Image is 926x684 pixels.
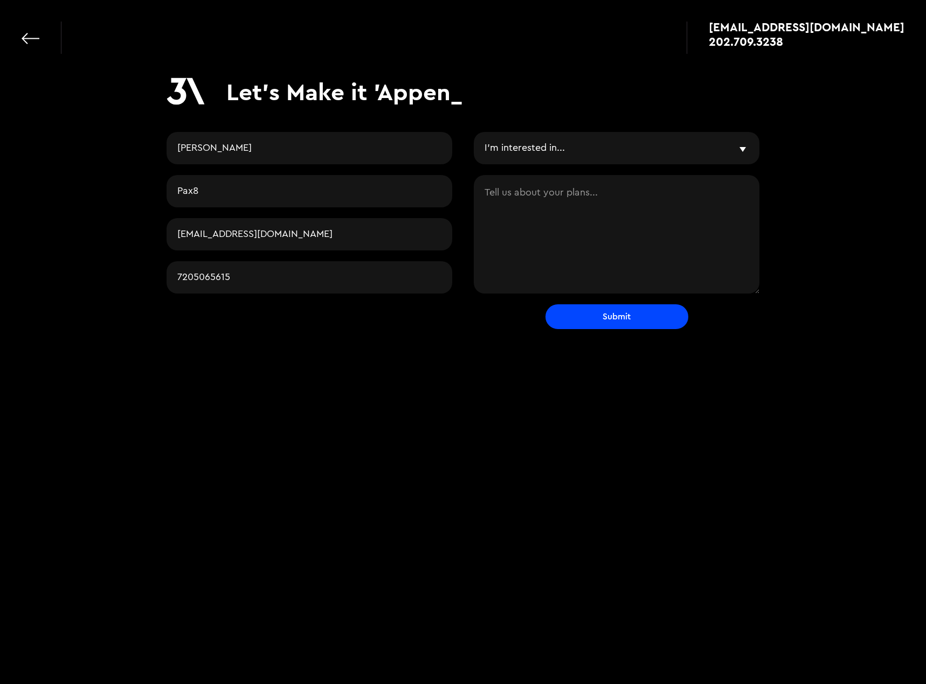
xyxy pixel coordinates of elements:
a: [EMAIL_ADDRESS][DOMAIN_NAME] [709,22,904,32]
a: 202.709.3238 [709,36,904,47]
input: Your Email [167,218,452,250]
input: Submit [545,304,688,329]
form: Contact Request [167,132,759,329]
input: Your Name [167,132,452,164]
input: Company Name [167,175,452,207]
input: Your Phone (Optional) [167,261,452,294]
div: 202.709.3238 [709,36,783,47]
h1: Let's Make it 'Appen_ [226,78,462,106]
